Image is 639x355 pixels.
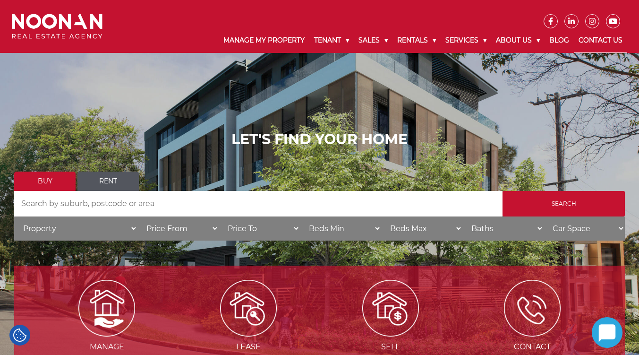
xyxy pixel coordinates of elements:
img: Noonan Real Estate Agency [12,14,102,39]
a: Rent [77,172,139,191]
a: Manage My Property [219,28,309,52]
img: Lease my property [220,280,277,337]
h1: LET'S FIND YOUR HOME [14,131,625,148]
a: Rentals [392,28,441,52]
a: Blog [545,28,574,52]
input: Search [503,191,625,216]
img: ICONS [504,280,561,337]
a: Services [441,28,491,52]
a: Sales [354,28,392,52]
a: Contact Us [574,28,627,53]
a: Buy [14,172,76,191]
img: Manage my Property [78,280,135,337]
input: Search by suburb, postcode or area [14,191,503,216]
div: Cookie Settings [9,325,30,346]
img: Sell my property [362,280,419,337]
a: About Us [491,28,545,52]
a: Tenant [309,28,354,52]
